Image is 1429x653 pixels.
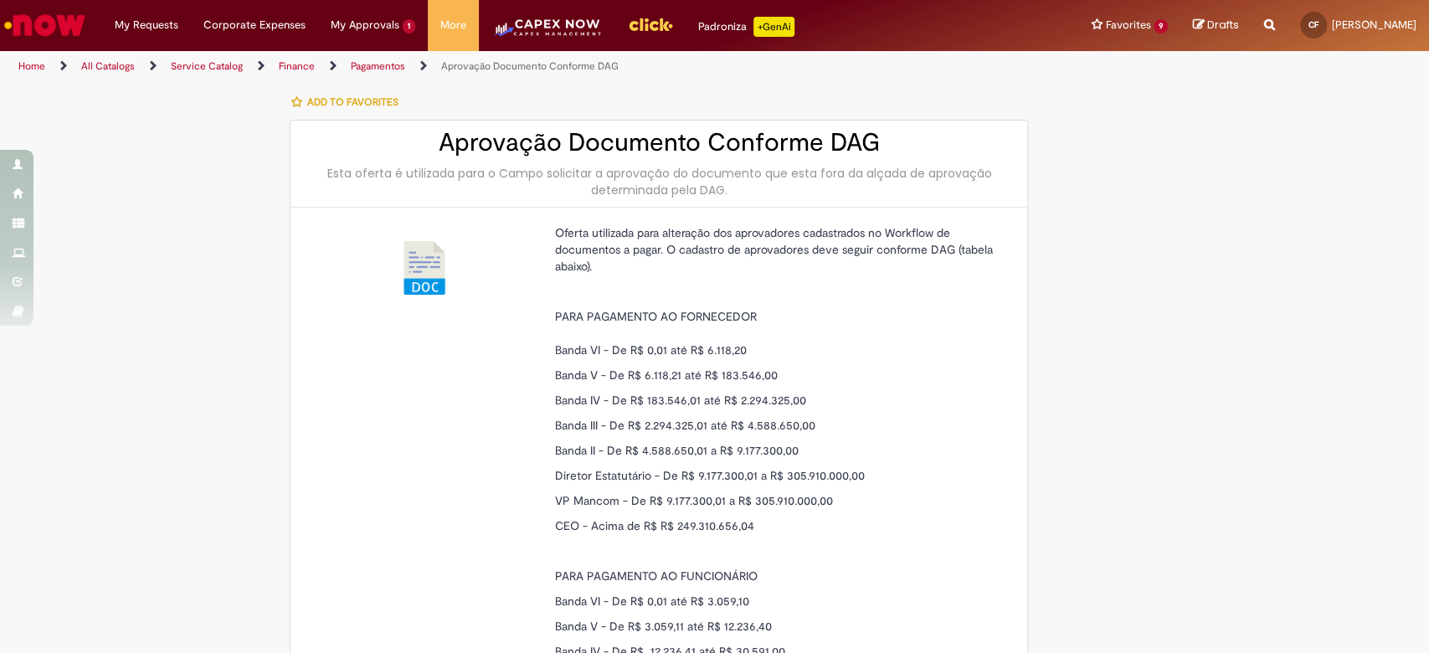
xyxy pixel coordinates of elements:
div: Esta oferta é utilizada para o Campo solicitar a aprovação do documento que esta fora da alçada d... [307,165,1010,198]
a: Home [18,59,45,73]
p: PARA PAGAMENTO AO FUNCIONÁRIO [554,568,998,584]
p: CEO - Acima de R$ R$ 249.310.656,04 [554,517,998,534]
p: Banda II - De R$ 4.588.650,01 a R$ 9.177.300,00 [554,442,998,459]
span: My Requests [115,17,178,33]
span: Add to favorites [306,95,398,109]
span: More [440,17,466,33]
p: PARA PAGAMENTO AO FORNECEDOR Banda VI - De R$ 0,01 até R$ 6.118,20 [554,308,998,358]
div: Padroniza [698,17,794,37]
ul: Page breadcrumbs [13,51,940,82]
p: VP Mancom - De R$ 9.177.300,01 a R$ 305.910.000,00 [554,492,998,509]
a: Finance [279,59,315,73]
h2: Aprovação Documento Conforme DAG [307,129,1010,157]
p: Banda V - De R$ 3.059,11 até R$ 12.236,40 [554,618,998,635]
a: Aprovação Documento Conforme DAG [441,59,619,73]
p: Banda IV - De R$ 183.546,01 até R$ 2.294.325,00 [554,392,998,409]
a: All Catalogs [81,59,135,73]
p: Banda III - De R$ 2.294.325,01 até R$ 4.588.650,00 [554,417,998,434]
img: ServiceNow [2,8,88,42]
img: click_logo_yellow_360x200.png [628,12,673,37]
a: Pagamentos [351,59,405,73]
p: Oferta utilizada para alteração dos aprovadores cadastrados no Workflow de documentos a pagar. O ... [554,224,998,275]
span: Favorites [1105,17,1150,33]
a: Service Catalog [171,59,243,73]
span: CF [1308,19,1318,30]
img: Aprovação Documento Conforme DAG [398,241,451,295]
button: Add to favorites [290,85,407,120]
a: Drafts [1193,18,1239,33]
span: [PERSON_NAME] [1332,18,1416,32]
span: My Approvals [331,17,399,33]
span: 9 [1154,19,1168,33]
p: Banda V - De R$ 6.118,21 até R$ 183.546,00 [554,367,998,383]
span: 1 [403,19,415,33]
p: Diretor Estatutário - De R$ 9.177.300,01 a R$ 305.910.000,00 [554,467,998,484]
p: Banda VI - De R$ 0,01 até R$ 3.059,10 [554,593,998,609]
span: Drafts [1207,17,1239,33]
span: Corporate Expenses [203,17,306,33]
img: CapexLogo5.png [491,17,603,50]
p: +GenAi [753,17,794,37]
